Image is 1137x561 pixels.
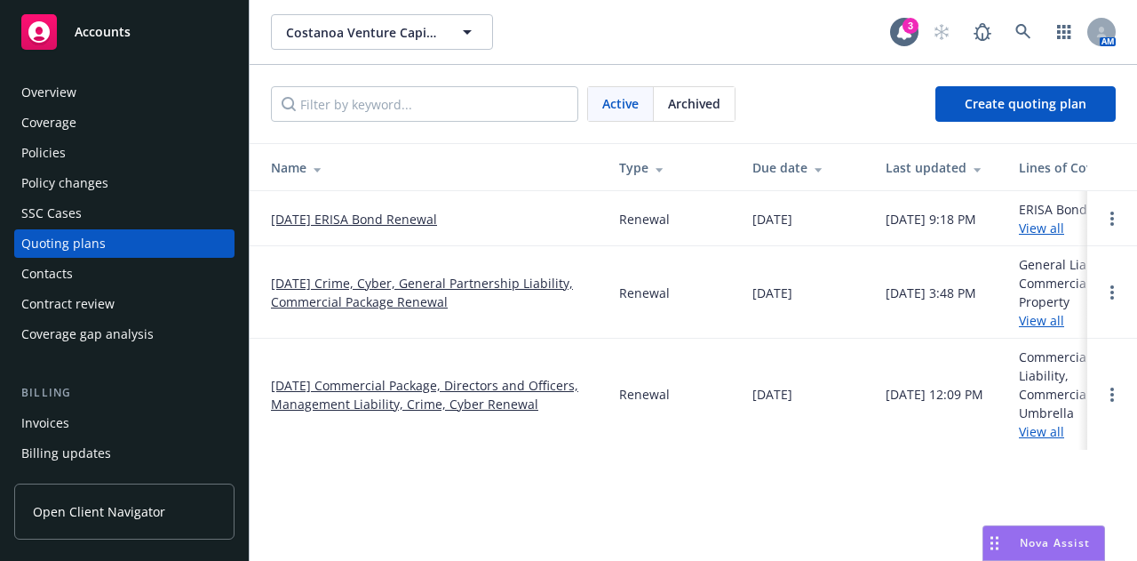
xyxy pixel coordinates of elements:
[886,158,990,177] div: Last updated
[752,158,857,177] div: Due date
[982,525,1105,561] button: Nova Assist
[924,14,959,50] a: Start snowing
[271,158,591,177] div: Name
[21,290,115,318] div: Contract review
[271,14,493,50] button: Costanoa Venture Capital Management, LLC
[14,409,235,437] a: Invoices
[21,409,69,437] div: Invoices
[1019,423,1064,440] a: View all
[965,14,1000,50] a: Report a Bug
[21,199,82,228] div: SSC Cases
[886,284,976,302] div: [DATE] 3:48 PM
[602,94,639,113] span: Active
[902,18,918,34] div: 3
[14,199,235,228] a: SSC Cases
[33,502,165,521] span: Open Client Navigator
[14,78,235,107] a: Overview
[886,385,983,404] div: [DATE] 12:09 PM
[21,439,111,468] div: Billing updates
[1019,312,1064,329] a: View all
[1019,200,1087,237] div: ERISA Bond
[14,439,235,468] a: Billing updates
[1019,220,1064,236] a: View all
[935,86,1116,122] a: Create quoting plan
[1006,14,1041,50] a: Search
[271,86,578,122] input: Filter by keyword...
[271,274,591,311] a: [DATE] Crime, Cyber, General Partnership Liability, Commercial Package Renewal
[14,229,235,258] a: Quoting plans
[1101,282,1123,303] a: Open options
[14,7,235,57] a: Accounts
[21,169,108,197] div: Policy changes
[1101,384,1123,405] a: Open options
[983,526,1006,560] div: Drag to move
[21,320,154,349] div: Coverage gap analysis
[286,23,440,42] span: Costanoa Venture Capital Management, LLC
[752,385,792,404] div: [DATE]
[1101,208,1123,229] a: Open options
[271,376,591,413] a: [DATE] Commercial Package, Directors and Officers, Management Liability, Crime, Cyber Renewal
[14,139,235,167] a: Policies
[1020,535,1090,550] span: Nova Assist
[21,78,76,107] div: Overview
[14,260,235,288] a: Contacts
[21,229,106,258] div: Quoting plans
[21,139,66,167] div: Policies
[14,320,235,349] a: Coverage gap analysis
[14,384,235,402] div: Billing
[668,94,720,113] span: Archived
[14,290,235,318] a: Contract review
[75,25,131,39] span: Accounts
[965,95,1086,112] span: Create quoting plan
[14,169,235,197] a: Policy changes
[21,108,76,137] div: Coverage
[619,385,670,404] div: Renewal
[752,284,792,302] div: [DATE]
[14,108,235,137] a: Coverage
[619,158,724,177] div: Type
[886,210,976,228] div: [DATE] 9:18 PM
[271,210,437,228] a: [DATE] ERISA Bond Renewal
[1046,14,1082,50] a: Switch app
[619,210,670,228] div: Renewal
[752,210,792,228] div: [DATE]
[21,260,73,288] div: Contacts
[619,284,670,302] div: Renewal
